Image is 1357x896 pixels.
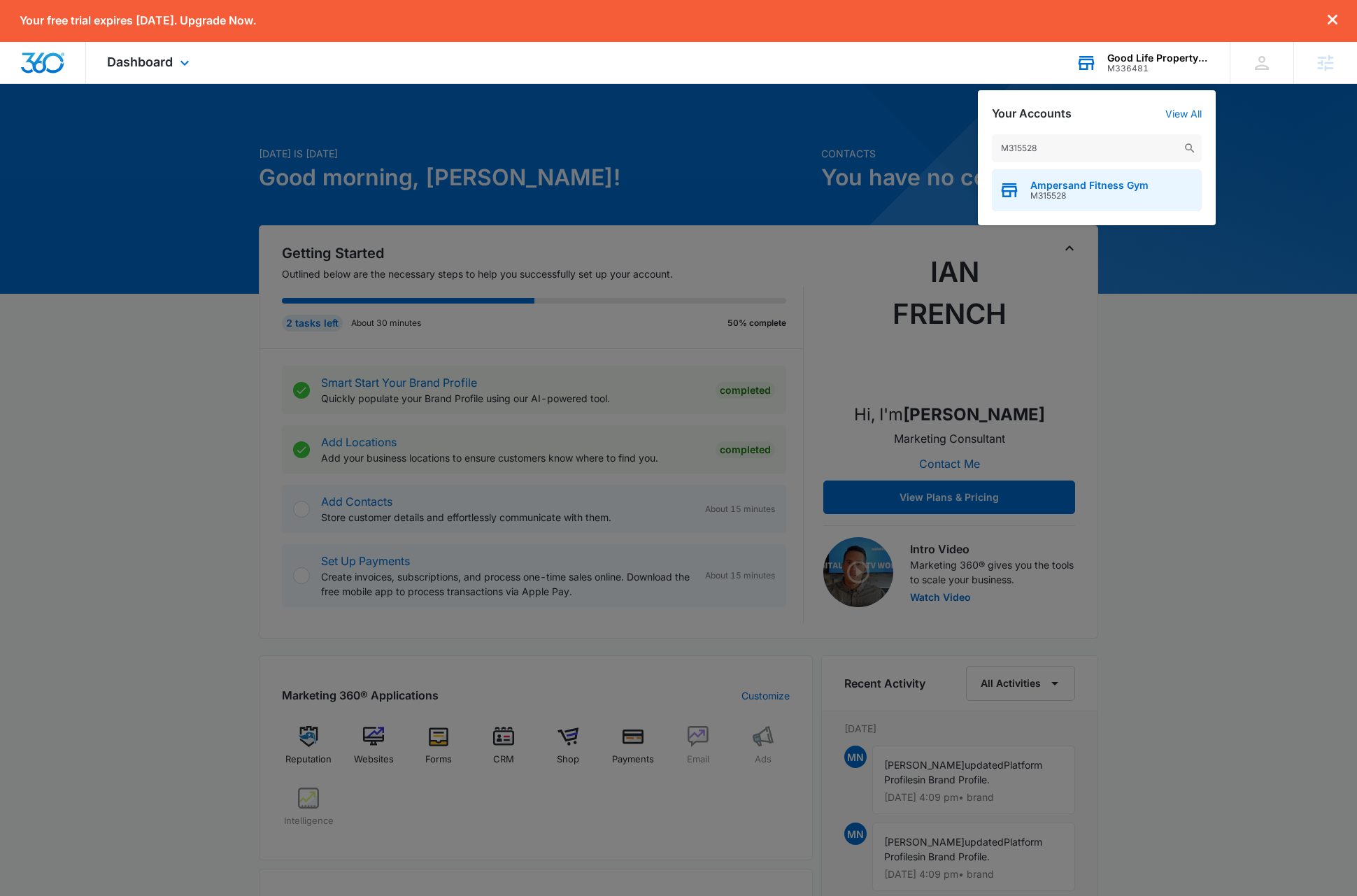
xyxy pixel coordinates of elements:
a: View All [1165,108,1202,120]
button: dismiss this dialog [1328,14,1337,27]
p: Contact your Marketing Consultant to get your personalized marketing plan for your unique busines... [15,36,190,129]
span: Ampersand Fitness Gym [1030,180,1149,191]
a: Hide these tips [15,139,69,149]
span: Dashboard [107,55,173,69]
button: Ampersand Fitness GymM315528 [992,169,1202,211]
span: M315528 [1030,191,1149,201]
input: Search Accounts [992,134,1202,162]
div: account name [1107,52,1209,64]
div: Dashboard [86,42,214,83]
div: account id [1107,64,1209,73]
h3: Get your personalized plan [15,10,190,29]
h2: Your Accounts [992,107,1072,120]
p: Your free trial expires [DATE]. Upgrade Now. [20,14,256,27]
span: ⊘ [15,139,21,149]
